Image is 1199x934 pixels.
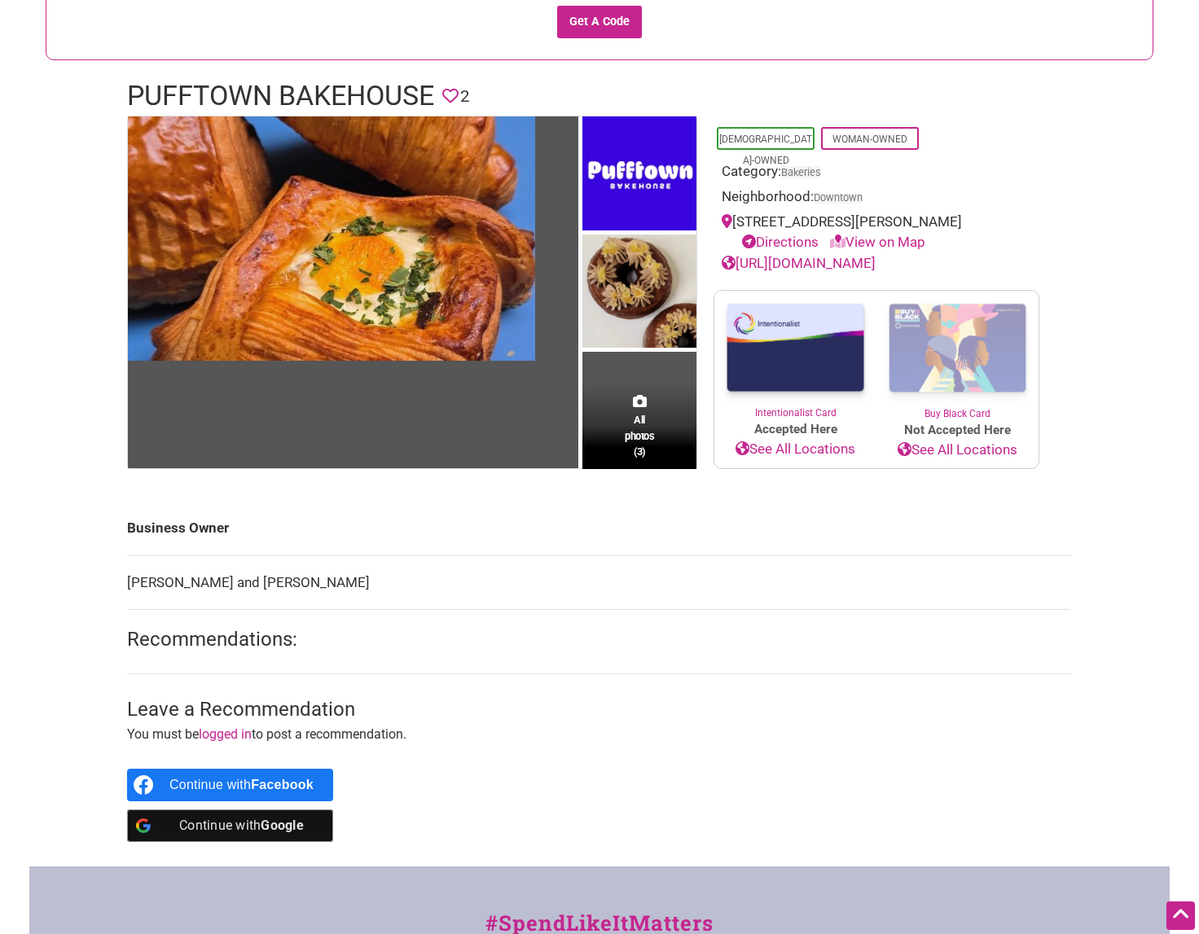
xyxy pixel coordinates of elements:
h2: Recommendations: [127,626,1072,654]
img: Intentionalist Card [714,291,876,406]
div: Category: [722,161,1031,186]
a: Continue with <b>Google</b> [127,809,333,842]
p: You must be to post a recommendation. [127,724,1072,745]
a: See All Locations [714,439,876,460]
div: Continue with [169,809,314,842]
a: Directions [742,234,819,250]
a: Bakeries [781,166,821,178]
a: View on Map [830,234,925,250]
div: [STREET_ADDRESS][PERSON_NAME] [722,212,1031,253]
span: All photos (3) [625,412,654,458]
a: Woman-Owned [832,134,907,145]
a: logged in [199,726,252,742]
a: Buy Black Card [876,291,1039,421]
img: Pufftown Bakehouse - Logo [582,116,696,235]
b: Facebook [251,778,314,791]
td: [PERSON_NAME] and [PERSON_NAME] [127,555,1072,610]
span: Accepted Here [714,420,876,439]
input: Get A Code [557,6,643,39]
div: Neighborhood: [722,186,1031,212]
span: 2 [460,84,469,109]
img: Pufftown Bakehouse - Sweet Croissants [582,235,696,353]
a: [DEMOGRAPHIC_DATA]-Owned [719,134,812,166]
a: Intentionalist Card [714,291,876,420]
h3: Leave a Recommendation [127,696,1072,724]
td: Business Owner [127,502,1072,555]
img: Pufftown Bakehouse - Croissants [128,116,535,361]
span: Downtown [814,193,863,204]
h1: Pufftown Bakehouse [127,77,434,116]
a: Continue with <b>Facebook</b> [127,769,333,801]
a: [URL][DOMAIN_NAME] [722,255,876,271]
div: Continue with [169,769,314,801]
span: Not Accepted Here [876,421,1039,440]
a: See All Locations [876,440,1039,461]
img: Buy Black Card [876,291,1039,406]
b: Google [261,818,304,833]
div: Scroll Back to Top [1166,901,1195,930]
